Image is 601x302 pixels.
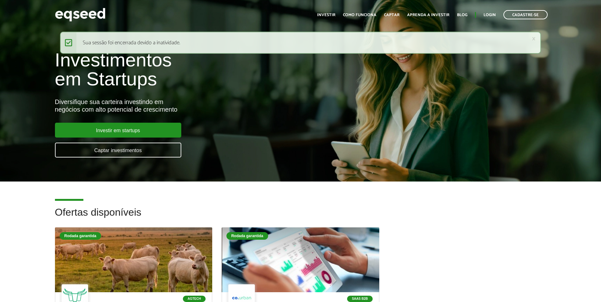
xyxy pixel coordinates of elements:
[457,13,467,17] a: Blog
[484,13,496,17] a: Login
[347,296,373,302] p: SaaS B2B
[317,13,335,17] a: Investir
[60,232,101,240] div: Rodada garantida
[407,13,449,17] a: Aprenda a investir
[384,13,400,17] a: Captar
[532,35,536,42] a: ×
[55,123,181,138] a: Investir em startups
[343,13,376,17] a: Como funciona
[183,296,206,302] p: Agtech
[60,32,541,54] div: Sua sessão foi encerrada devido a inatividade.
[55,207,546,227] h2: Ofertas disponíveis
[55,143,181,157] a: Captar investimentos
[55,51,346,89] h1: Investimentos em Startups
[55,98,346,113] div: Diversifique sua carteira investindo em negócios com alto potencial de crescimento
[503,10,548,19] a: Cadastre-se
[226,232,268,240] div: Rodada garantida
[55,6,105,23] img: EqSeed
